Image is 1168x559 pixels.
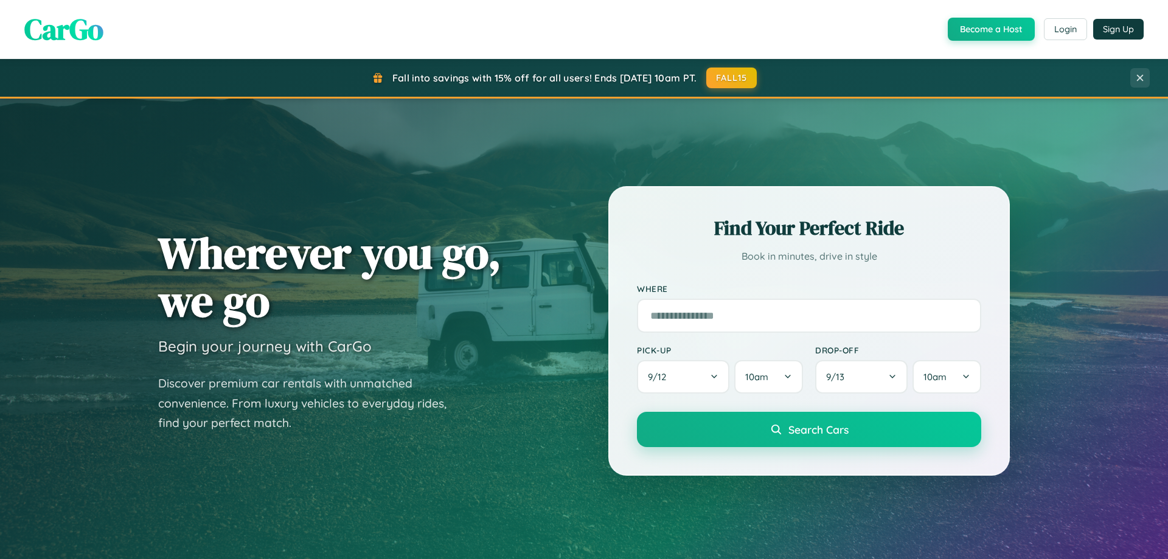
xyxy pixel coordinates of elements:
[392,72,697,84] span: Fall into savings with 15% off for all users! Ends [DATE] 10am PT.
[734,360,803,394] button: 10am
[815,360,908,394] button: 9/13
[637,248,981,265] p: Book in minutes, drive in style
[923,371,947,383] span: 10am
[826,371,850,383] span: 9 / 13
[648,371,672,383] span: 9 / 12
[158,337,372,355] h3: Begin your journey with CarGo
[912,360,981,394] button: 10am
[637,412,981,447] button: Search Cars
[158,229,501,325] h1: Wherever you go, we go
[815,345,981,355] label: Drop-off
[637,360,729,394] button: 9/12
[637,215,981,241] h2: Find Your Perfect Ride
[706,68,757,88] button: FALL15
[1093,19,1144,40] button: Sign Up
[1044,18,1087,40] button: Login
[24,9,103,49] span: CarGo
[637,345,803,355] label: Pick-up
[637,283,981,294] label: Where
[788,423,849,436] span: Search Cars
[948,18,1035,41] button: Become a Host
[745,371,768,383] span: 10am
[158,373,462,433] p: Discover premium car rentals with unmatched convenience. From luxury vehicles to everyday rides, ...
